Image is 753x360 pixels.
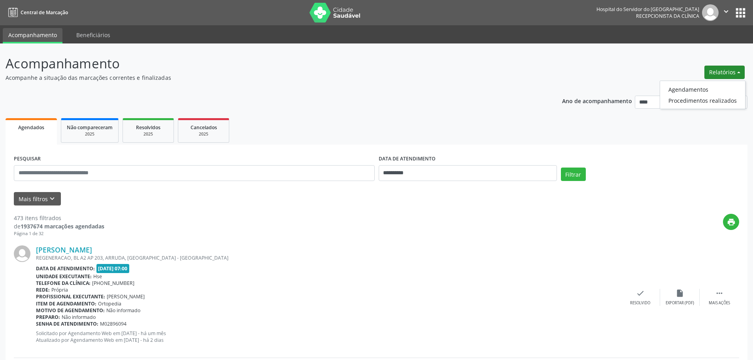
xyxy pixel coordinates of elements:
div: 2025 [67,131,113,137]
a: [PERSON_NAME] [36,245,92,254]
button: apps [734,6,747,20]
span: Agendados [18,124,44,131]
strong: 1937674 marcações agendadas [21,222,104,230]
div: 2025 [184,131,223,137]
span: M02896094 [100,320,126,327]
span: Resolvidos [136,124,160,131]
i: print [727,218,736,226]
div: 473 itens filtrados [14,214,104,222]
div: Página 1 de 32 [14,230,104,237]
span: Hse [93,273,102,280]
span: Não informado [106,307,140,314]
ul: Relatórios [660,81,745,109]
a: Agendamentos [660,84,745,95]
div: Exportar (PDF) [666,300,694,306]
b: Rede: [36,286,50,293]
b: Data de atendimento: [36,265,95,272]
span: Não compareceram [67,124,113,131]
span: Central de Marcação [21,9,68,16]
button:  [719,4,734,21]
div: Mais ações [709,300,730,306]
a: Beneficiários [71,28,116,42]
a: Acompanhamento [3,28,62,43]
b: Preparo: [36,314,60,320]
button: print [723,214,739,230]
b: Unidade executante: [36,273,92,280]
i: insert_drive_file [676,289,684,298]
img: img [14,245,30,262]
b: Profissional executante: [36,293,105,300]
button: Filtrar [561,168,586,181]
span: Recepcionista da clínica [636,13,699,19]
a: Central de Marcação [6,6,68,19]
div: de [14,222,104,230]
div: Resolvido [630,300,650,306]
span: Própria [51,286,68,293]
p: Acompanhe a situação das marcações correntes e finalizadas [6,74,525,82]
i: keyboard_arrow_down [48,194,57,203]
button: Relatórios [704,66,745,79]
span: Não informado [62,314,96,320]
img: img [702,4,719,21]
b: Motivo de agendamento: [36,307,105,314]
span: [PHONE_NUMBER] [92,280,134,286]
span: Ortopedia [98,300,121,307]
div: Hospital do Servidor do [GEOGRAPHIC_DATA] [596,6,699,13]
div: REGENERACAO, BL A2 AP 203, ARRUDA, [GEOGRAPHIC_DATA] - [GEOGRAPHIC_DATA] [36,254,621,261]
span: [PERSON_NAME] [107,293,145,300]
i: check [636,289,645,298]
i:  [722,7,730,16]
i:  [715,289,724,298]
b: Senha de atendimento: [36,320,98,327]
a: Procedimentos realizados [660,95,745,106]
label: DATA DE ATENDIMENTO [379,153,436,165]
b: Telefone da clínica: [36,280,91,286]
span: [DATE] 07:00 [96,264,130,273]
div: 2025 [128,131,168,137]
b: Item de agendamento: [36,300,96,307]
button: Mais filtroskeyboard_arrow_down [14,192,61,206]
p: Solicitado por Agendamento Web em [DATE] - há um mês Atualizado por Agendamento Web em [DATE] - h... [36,330,621,343]
p: Ano de acompanhamento [562,96,632,106]
label: PESQUISAR [14,153,41,165]
p: Acompanhamento [6,54,525,74]
span: Cancelados [191,124,217,131]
